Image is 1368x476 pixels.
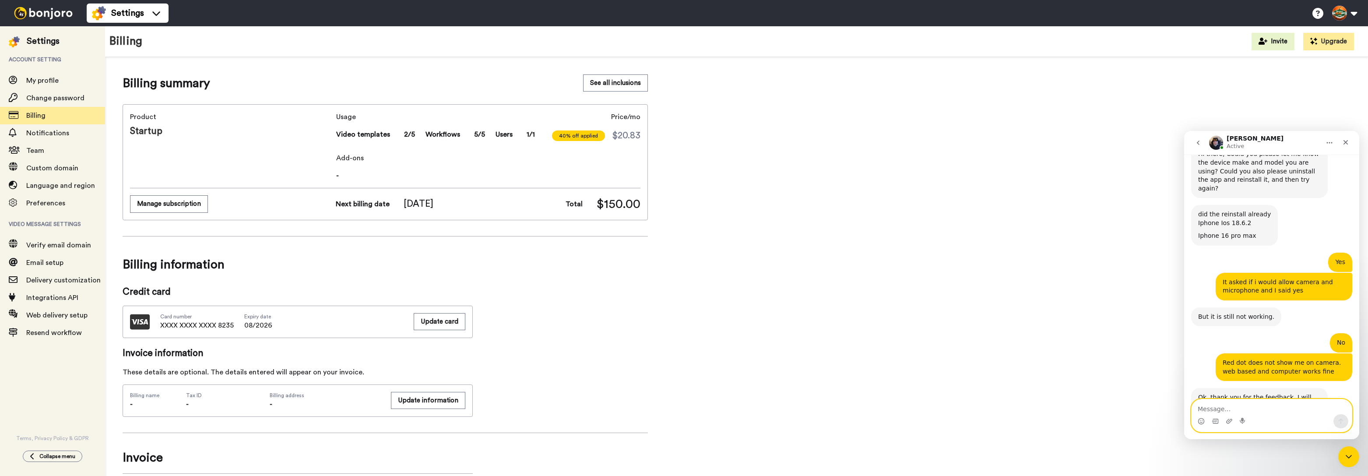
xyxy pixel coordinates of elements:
iframe: Intercom live chat [1338,446,1359,467]
span: [DATE] [404,197,433,211]
button: See all inclusions [583,74,648,92]
span: 1/1 [527,129,535,140]
span: - [336,170,640,181]
span: Billing name [130,392,159,399]
span: Total [566,199,583,209]
span: Billing [26,112,46,119]
div: Settings [27,35,60,47]
span: Team [26,147,44,154]
span: Billing information [123,252,648,277]
img: settings-colored.svg [9,36,20,47]
span: Card number [160,313,234,320]
span: Notifications [26,130,69,137]
span: - [130,401,133,408]
div: These details are optional. The details entered will appear on your invoice. [123,367,473,377]
span: Language and region [26,182,95,189]
button: Update information [391,392,465,409]
button: Collapse menu [23,451,82,462]
span: Change password [26,95,84,102]
span: Startup [130,125,333,138]
button: Manage subscription [130,195,208,212]
span: Billing address [270,392,381,399]
button: Emoji picker [14,287,21,294]
span: $20.83 [612,129,640,142]
span: Users [496,129,513,140]
span: Resend workflow [26,329,82,336]
span: Invoice [123,449,473,466]
span: Invoice information [123,347,473,360]
div: Johann says… [7,257,168,321]
button: Send a message… [149,283,164,297]
span: Verify email domain [26,242,91,249]
span: Collapse menu [39,453,75,460]
button: Start recording [56,287,63,294]
span: Usage [336,112,535,122]
span: Expiry date [244,313,272,320]
span: Tax ID [186,392,202,399]
span: Settings [111,7,144,19]
span: 40% off applied [552,130,605,141]
span: 2/5 [404,129,415,140]
span: $150.00 [597,195,640,213]
img: bj-logo-header-white.svg [11,7,76,19]
iframe: Intercom live chat [1184,131,1359,439]
span: 5/5 [474,129,485,140]
span: Next billing date [336,199,390,209]
h1: Billing [109,35,142,48]
span: - [186,401,189,408]
button: Gif picker [28,287,35,294]
div: Ok, thank you for the feedback. I will report this to the tech team to have a look. I will let yo... [7,257,144,302]
button: Upgrade [1303,33,1354,50]
div: Ok, thank you for the feedback. I will report this to the tech team to have a look. I will let yo... [14,262,137,296]
span: Video templates [336,129,390,140]
textarea: Message… [7,268,168,283]
button: Update card [414,313,465,330]
span: Email setup [26,259,63,266]
span: Preferences [26,200,65,207]
span: - [270,401,272,408]
span: Delivery customization [26,277,101,284]
img: settings-colored.svg [92,6,106,20]
span: Workflows [426,129,460,140]
button: Invite [1252,33,1294,50]
button: Upload attachment [42,287,49,294]
span: Web delivery setup [26,312,88,319]
span: Custom domain [26,165,78,172]
span: My profile [26,77,59,84]
span: Product [130,112,333,122]
span: Integrations API [26,294,78,301]
span: Price/mo [611,112,640,122]
span: 08/2026 [244,320,272,331]
span: Billing summary [123,74,210,92]
span: XXXX XXXX XXXX 8235 [160,320,234,331]
span: Credit card [123,286,473,299]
